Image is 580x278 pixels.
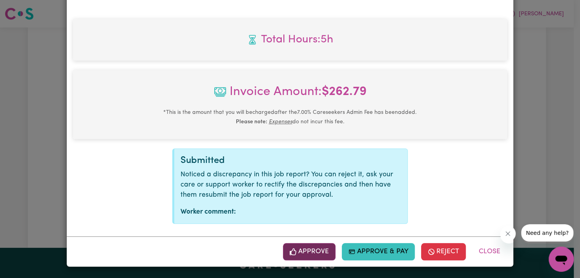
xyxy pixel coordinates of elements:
[181,156,225,165] span: Submitted
[549,247,574,272] iframe: Button to launch messaging window
[236,119,267,125] b: Please note:
[283,243,336,260] button: Approve
[421,243,466,260] button: Reject
[500,226,518,243] iframe: Close message
[521,224,574,243] iframe: Message from company
[79,31,501,48] span: Total hours worked: 5 hours
[322,86,367,98] b: $ 262.79
[163,110,417,125] small: This is the amount that you will be charged after the 7.00 % Careseekers Admin Fee has been added...
[181,170,401,201] p: Noticed a discrepancy in this job report? You can reject it, ask your care or support worker to r...
[269,119,292,125] u: Expenses
[181,208,236,215] strong: Worker comment:
[472,243,507,260] button: Close
[79,82,501,108] span: Invoice Amount:
[342,243,415,260] button: Approve & Pay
